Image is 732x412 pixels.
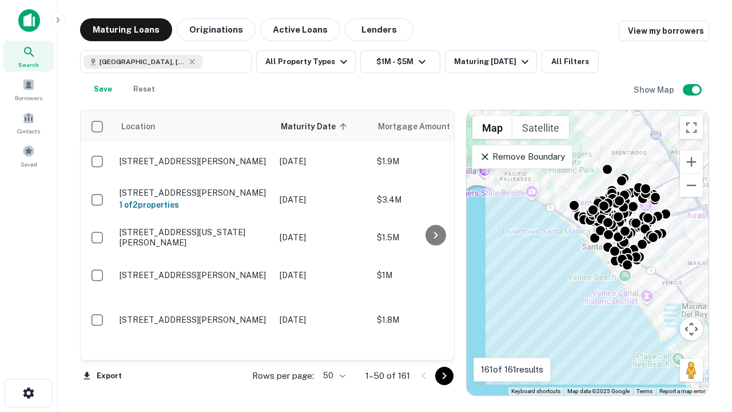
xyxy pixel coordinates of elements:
[15,93,42,102] span: Borrowers
[377,193,491,206] p: $3.4M
[3,41,54,72] a: Search
[100,57,185,67] span: [GEOGRAPHIC_DATA], [GEOGRAPHIC_DATA], [GEOGRAPHIC_DATA]
[445,50,537,73] button: Maturing [DATE]
[85,78,121,101] button: Save your search to get updates of matches that match your search criteria.
[3,140,54,171] a: Saved
[680,174,703,197] button: Zoom out
[280,269,365,282] p: [DATE]
[345,18,413,41] button: Lenders
[619,21,709,41] a: View my borrowers
[377,231,491,244] p: $1.5M
[120,227,268,248] p: [STREET_ADDRESS][US_STATE][PERSON_NAME]
[260,18,340,41] button: Active Loans
[511,387,560,395] button: Keyboard shortcuts
[274,110,371,142] th: Maturity Date
[80,18,172,41] button: Maturing Loans
[371,110,497,142] th: Mortgage Amount
[542,50,599,73] button: All Filters
[319,367,347,384] div: 50
[18,9,40,32] img: capitalize-icon.png
[126,78,162,101] button: Reset
[435,367,453,385] button: Go to next page
[479,150,564,164] p: Remove Boundary
[121,120,156,133] span: Location
[636,388,653,394] a: Terms (opens in new tab)
[280,155,365,168] p: [DATE]
[567,388,630,394] span: Map data ©2025 Google
[470,381,507,395] a: Open this area in Google Maps (opens a new window)
[377,155,491,168] p: $1.9M
[120,270,268,280] p: [STREET_ADDRESS][PERSON_NAME]
[472,116,512,139] button: Show street map
[281,120,351,133] span: Maturity Date
[177,18,256,41] button: Originations
[377,269,491,282] p: $1M
[467,110,709,395] div: 0 0
[280,314,365,326] p: [DATE]
[3,107,54,138] a: Contacts
[120,156,268,167] p: [STREET_ADDRESS][PERSON_NAME]
[659,388,705,394] a: Report a map error
[256,50,356,73] button: All Property Types
[18,60,39,69] span: Search
[481,363,543,377] p: 161 of 161 results
[365,369,410,383] p: 1–50 of 161
[280,193,365,206] p: [DATE]
[360,50,440,73] button: $1M - $5M
[114,110,274,142] th: Location
[377,314,491,326] p: $1.8M
[634,84,676,96] h6: Show Map
[252,369,314,383] p: Rows per page:
[120,188,268,198] p: [STREET_ADDRESS][PERSON_NAME]
[454,55,532,69] div: Maturing [DATE]
[680,116,703,139] button: Toggle fullscreen view
[680,318,703,340] button: Map camera controls
[17,126,40,136] span: Contacts
[378,120,465,133] span: Mortgage Amount
[21,160,37,169] span: Saved
[120,199,268,211] h6: 1 of 2 properties
[512,116,569,139] button: Show satellite imagery
[120,315,268,325] p: [STREET_ADDRESS][PERSON_NAME]
[80,367,125,385] button: Export
[470,381,507,395] img: Google
[680,150,703,173] button: Zoom in
[675,320,732,375] iframe: Chat Widget
[3,74,54,105] a: Borrowers
[280,231,365,244] p: [DATE]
